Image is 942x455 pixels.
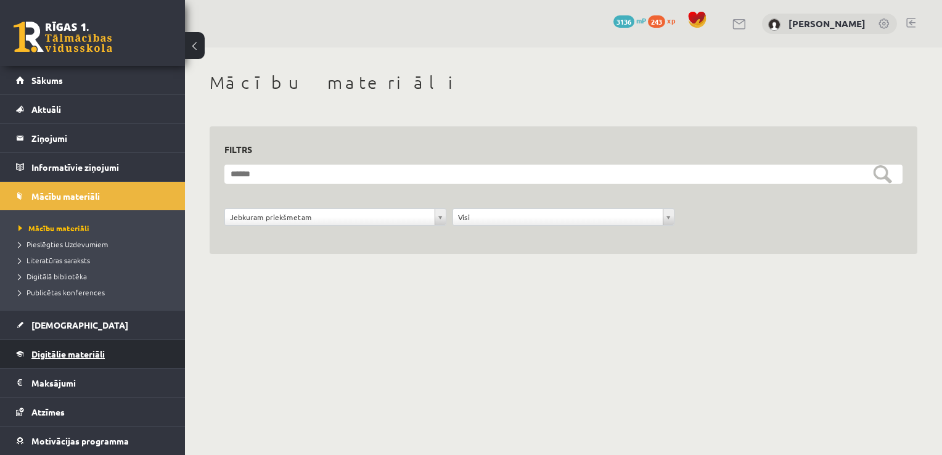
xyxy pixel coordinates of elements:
[31,124,170,152] legend: Ziņojumi
[788,17,866,30] a: [PERSON_NAME]
[224,141,888,158] h3: Filtrs
[31,435,129,446] span: Motivācijas programma
[18,287,173,298] a: Publicētas konferences
[16,427,170,455] a: Motivācijas programma
[31,348,105,359] span: Digitālie materiāli
[210,72,917,93] h1: Mācību materiāli
[16,340,170,368] a: Digitālie materiāli
[31,406,65,417] span: Atzīmes
[648,15,665,28] span: 243
[18,223,173,234] a: Mācību materiāli
[18,255,173,266] a: Literatūras saraksts
[648,15,681,25] a: 243 xp
[31,104,61,115] span: Aktuāli
[768,18,780,31] img: Paula Svilāne
[18,223,89,233] span: Mācību materiāli
[18,287,105,297] span: Publicētas konferences
[18,271,87,281] span: Digitālā bibliotēka
[14,22,112,52] a: Rīgas 1. Tālmācības vidusskola
[16,398,170,426] a: Atzīmes
[667,15,675,25] span: xp
[31,319,128,330] span: [DEMOGRAPHIC_DATA]
[18,271,173,282] a: Digitālā bibliotēka
[613,15,634,28] span: 3136
[16,369,170,397] a: Maksājumi
[636,15,646,25] span: mP
[18,239,108,249] span: Pieslēgties Uzdevumiem
[31,369,170,397] legend: Maksājumi
[18,255,90,265] span: Literatūras saraksts
[16,153,170,181] a: Informatīvie ziņojumi
[16,124,170,152] a: Ziņojumi
[16,182,170,210] a: Mācību materiāli
[16,311,170,339] a: [DEMOGRAPHIC_DATA]
[458,209,658,225] span: Visi
[18,239,173,250] a: Pieslēgties Uzdevumiem
[225,209,446,225] a: Jebkuram priekšmetam
[453,209,674,225] a: Visi
[230,209,430,225] span: Jebkuram priekšmetam
[31,75,63,86] span: Sākums
[16,95,170,123] a: Aktuāli
[613,15,646,25] a: 3136 mP
[31,191,100,202] span: Mācību materiāli
[16,66,170,94] a: Sākums
[31,153,170,181] legend: Informatīvie ziņojumi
